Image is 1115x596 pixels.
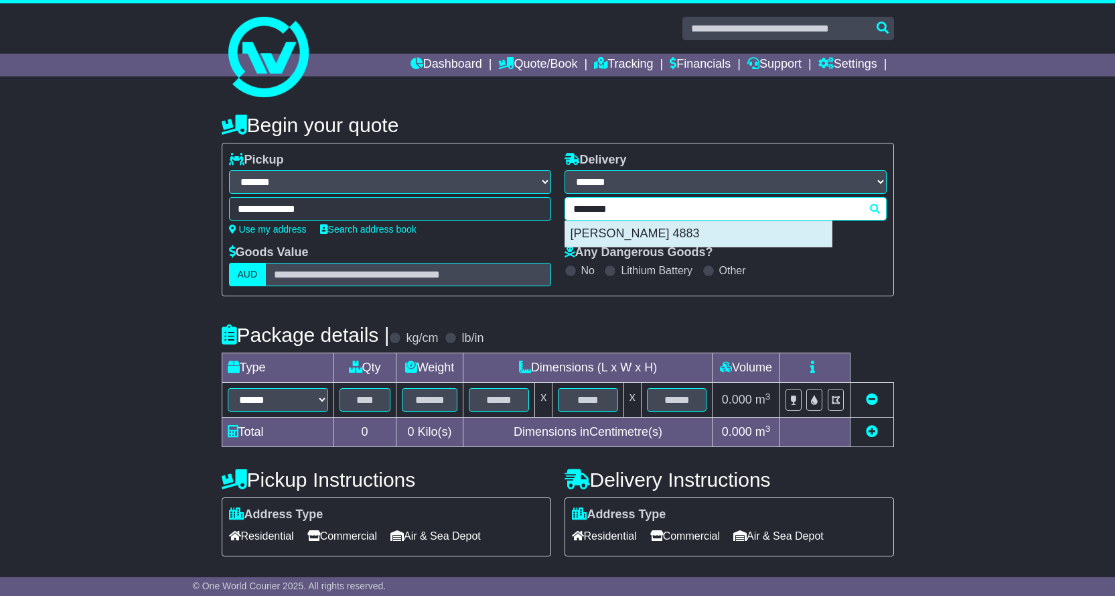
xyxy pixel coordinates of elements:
[719,264,746,277] label: Other
[866,393,878,406] a: Remove this item
[396,418,463,447] td: Kilo(s)
[222,418,333,447] td: Total
[320,224,417,235] a: Search address book
[765,424,771,434] sup: 3
[565,245,713,260] label: Any Dangerous Goods?
[818,54,877,76] a: Settings
[222,353,333,383] td: Type
[222,114,894,136] h4: Begin your quote
[722,425,752,438] span: 0.000
[755,393,771,406] span: m
[461,331,484,346] label: lb/in
[229,245,309,260] label: Goods Value
[229,526,294,546] span: Residential
[229,263,267,286] label: AUD
[222,324,390,346] h4: Package details |
[565,469,894,491] h4: Delivery Instructions
[572,526,637,546] span: Residential
[594,54,653,76] a: Tracking
[229,508,323,522] label: Address Type
[623,383,641,418] td: x
[565,221,832,247] div: [PERSON_NAME] 4883
[498,54,577,76] a: Quote/Book
[565,153,627,168] label: Delivery
[396,353,463,383] td: Weight
[765,392,771,402] sup: 3
[222,469,551,491] h4: Pickup Instructions
[747,54,802,76] a: Support
[572,508,666,522] label: Address Type
[307,526,377,546] span: Commercial
[755,425,771,438] span: m
[565,197,887,221] typeahead: Please provide city
[650,526,720,546] span: Commercial
[333,353,396,383] td: Qty
[713,353,779,383] td: Volume
[229,153,284,168] label: Pickup
[411,54,482,76] a: Dashboard
[390,526,481,546] span: Air & Sea Depot
[193,581,386,591] span: © One World Courier 2025. All rights reserved.
[581,264,595,277] label: No
[621,264,692,277] label: Lithium Battery
[535,383,552,418] td: x
[733,526,824,546] span: Air & Sea Depot
[406,331,438,346] label: kg/cm
[463,418,713,447] td: Dimensions in Centimetre(s)
[722,393,752,406] span: 0.000
[463,353,713,383] td: Dimensions (L x W x H)
[866,425,878,438] a: Add new item
[407,425,414,438] span: 0
[229,224,307,235] a: Use my address
[333,418,396,447] td: 0
[670,54,731,76] a: Financials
